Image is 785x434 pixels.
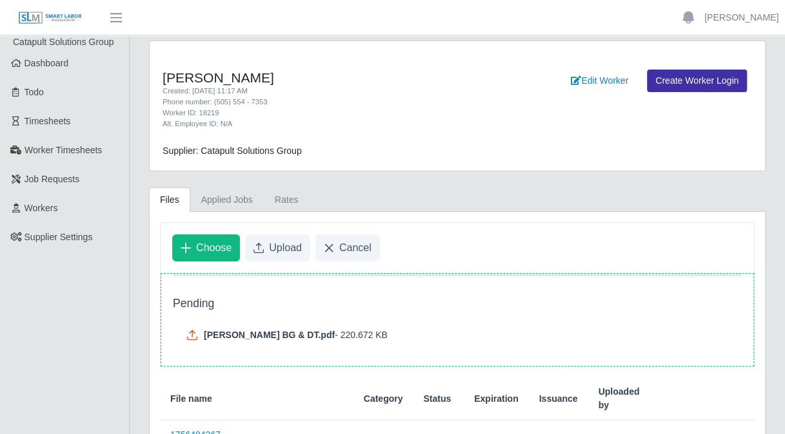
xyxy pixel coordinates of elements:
button: Cancel [315,234,380,261]
button: Choose [172,234,240,261]
span: Dashboard [25,58,69,68]
span: Upload [269,240,302,256]
a: Create Worker Login [647,70,747,92]
a: [PERSON_NAME] [704,11,779,24]
h5: Pending [173,297,742,310]
span: Catapult Solutions Group [13,37,114,47]
h4: [PERSON_NAME] [163,70,499,86]
div: Created: [DATE] 11:17 AM [163,86,499,97]
div: Worker ID: 18219 [163,108,499,118]
span: Category [364,392,403,406]
span: Worker Timesheets [25,145,102,155]
span: Supplier Settings [25,232,93,242]
button: Upload [245,234,310,261]
div: Phone number: (505) 554 - 7353 [163,97,499,108]
span: [PERSON_NAME] BG & DT.pdf [204,328,335,341]
a: Files [149,187,190,212]
span: Cancel [339,240,372,256]
span: Expiration [474,392,518,406]
span: Todo [25,87,44,97]
span: File name [170,392,212,406]
span: Status [423,392,451,406]
span: Supplier: Catapult Solutions Group [163,146,302,156]
a: Edit Worker [562,70,637,92]
img: SLM Logo [18,11,83,25]
span: Issuance [539,392,577,406]
div: Alt. Employee ID: N/A [163,118,499,129]
span: - 220.672 KB [335,328,388,341]
a: Applied Jobs [190,187,264,212]
span: Job Requests [25,174,80,184]
span: Workers [25,203,58,213]
span: Timesheets [25,116,71,126]
a: Rates [264,187,310,212]
span: Choose [196,240,232,256]
span: Uploaded by [598,385,651,412]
